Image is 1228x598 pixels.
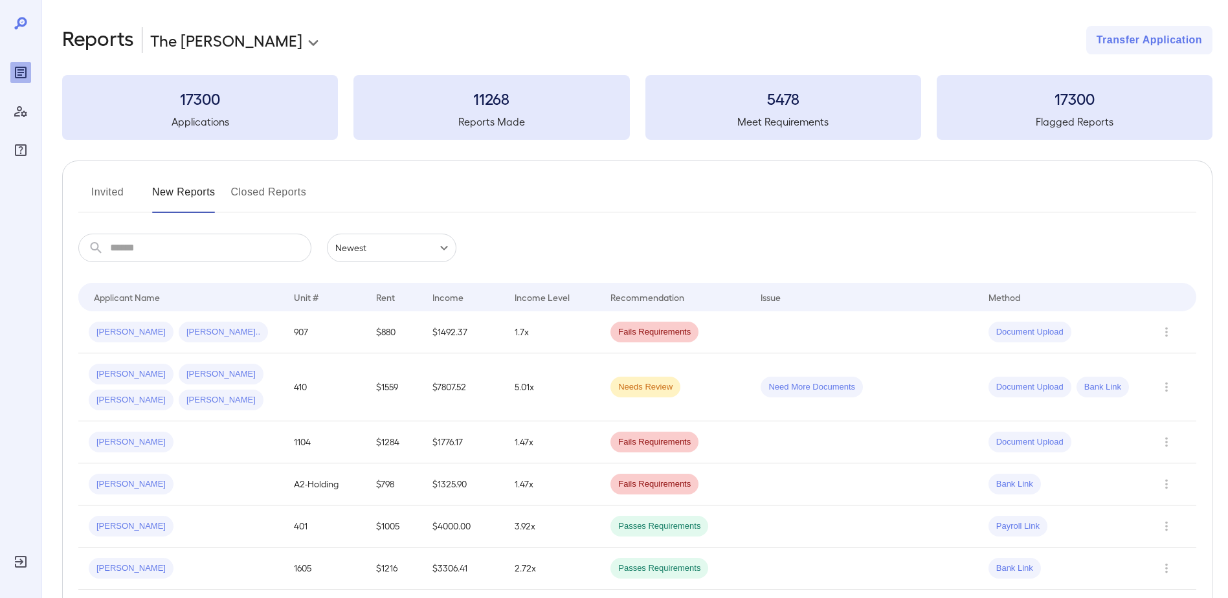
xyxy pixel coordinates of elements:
span: [PERSON_NAME] [89,368,173,381]
td: 1.47x [504,463,600,505]
button: Closed Reports [231,182,307,213]
span: Bank Link [988,562,1041,575]
span: [PERSON_NAME] [89,478,173,491]
button: Row Actions [1156,322,1177,342]
button: New Reports [152,182,216,213]
td: 1.47x [504,421,600,463]
h5: Flagged Reports [937,114,1212,129]
td: 401 [284,505,366,548]
span: Bank Link [1077,381,1129,393]
div: Rent [376,289,397,305]
button: Invited [78,182,137,213]
td: 5.01x [504,353,600,421]
td: $880 [366,311,422,353]
h2: Reports [62,26,134,54]
td: $1216 [366,548,422,590]
td: 410 [284,353,366,421]
button: Row Actions [1156,377,1177,397]
td: 907 [284,311,366,353]
div: Unit # [294,289,318,305]
td: $1776.17 [422,421,504,463]
td: 1605 [284,548,366,590]
span: [PERSON_NAME] [89,520,173,533]
td: 1104 [284,421,366,463]
h3: 17300 [937,88,1212,109]
div: Applicant Name [94,289,160,305]
span: Document Upload [988,436,1071,448]
div: Income Level [515,289,570,305]
span: Needs Review [610,381,680,393]
span: [PERSON_NAME] [89,326,173,338]
button: Transfer Application [1086,26,1212,54]
td: $1005 [366,505,422,548]
h3: 5478 [645,88,921,109]
td: A2-Holding [284,463,366,505]
td: $1559 [366,353,422,421]
h3: 11268 [353,88,629,109]
div: Newest [327,234,456,262]
h3: 17300 [62,88,338,109]
h5: Applications [62,114,338,129]
td: $3306.41 [422,548,504,590]
div: FAQ [10,140,31,161]
td: 1.7x [504,311,600,353]
button: Row Actions [1156,516,1177,537]
span: Fails Requirements [610,478,698,491]
td: $1284 [366,421,422,463]
h5: Reports Made [353,114,629,129]
span: Need More Documents [761,381,863,393]
button: Row Actions [1156,474,1177,494]
div: Manage Users [10,101,31,122]
div: Log Out [10,551,31,572]
h5: Meet Requirements [645,114,921,129]
span: Document Upload [988,381,1071,393]
span: Payroll Link [988,520,1047,533]
div: Reports [10,62,31,83]
span: Bank Link [988,478,1041,491]
td: $1492.37 [422,311,504,353]
div: Income [432,289,463,305]
span: Passes Requirements [610,562,708,575]
div: Issue [761,289,781,305]
td: 2.72x [504,548,600,590]
summary: 17300Applications11268Reports Made5478Meet Requirements17300Flagged Reports [62,75,1212,140]
div: Method [988,289,1020,305]
td: $4000.00 [422,505,504,548]
td: 3.92x [504,505,600,548]
span: [PERSON_NAME] [89,436,173,448]
p: The [PERSON_NAME] [150,30,302,50]
span: Passes Requirements [610,520,708,533]
span: Fails Requirements [610,326,698,338]
span: [PERSON_NAME] [179,368,263,381]
td: $798 [366,463,422,505]
span: [PERSON_NAME] [89,394,173,406]
span: Document Upload [988,326,1071,338]
span: [PERSON_NAME] [179,394,263,406]
button: Row Actions [1156,558,1177,579]
td: $1325.90 [422,463,504,505]
span: [PERSON_NAME] [89,562,173,575]
span: Fails Requirements [610,436,698,448]
button: Row Actions [1156,432,1177,452]
div: Recommendation [610,289,684,305]
span: [PERSON_NAME].. [179,326,268,338]
td: $7807.52 [422,353,504,421]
